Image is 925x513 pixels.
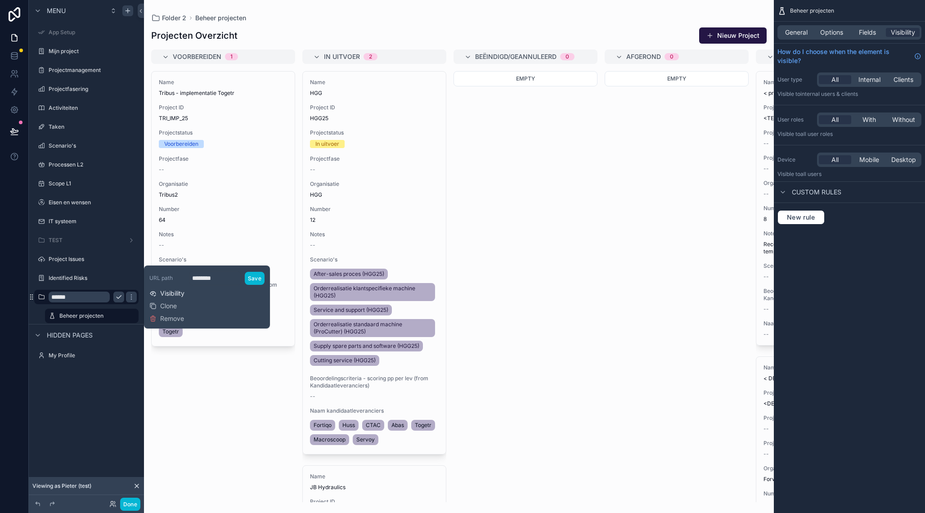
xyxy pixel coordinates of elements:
a: Activiteiten [34,101,139,115]
span: Clients [894,75,913,84]
label: User type [777,76,813,83]
span: Custom rules [792,188,841,197]
span: New rule [783,213,819,221]
a: TEST [34,233,139,247]
label: IT systeem [49,218,137,225]
span: Mobile [859,155,879,164]
label: My Profile [49,352,137,359]
label: TEST [49,237,124,244]
label: Projectfasering [49,85,137,93]
label: Mijn project [49,48,137,55]
label: Project Issues [49,256,137,263]
a: Project Issues [34,252,139,266]
button: Save [245,272,265,285]
a: Scenario's [34,139,139,153]
span: Remove [160,314,184,323]
a: Beheer projecten [45,309,139,323]
label: Eisen en wensen [49,199,137,206]
span: Desktop [891,155,916,164]
a: How do I choose when the element is visible? [777,47,921,65]
span: Fields [859,28,876,37]
label: Scope L1 [49,180,137,187]
label: Projectmanagement [49,67,137,74]
a: Eisen en wensen [34,195,139,210]
a: Projectfasering [34,82,139,96]
button: Visibility [149,289,184,298]
p: Visible to [777,90,921,98]
span: Hidden pages [47,331,93,340]
label: Taken [49,123,137,130]
span: General [785,28,808,37]
span: All user roles [800,130,833,137]
span: With [862,115,876,124]
button: New rule [777,210,825,225]
a: My Profile [34,348,139,363]
span: Clone [160,301,177,310]
a: Identified Risks [34,271,139,285]
label: Activiteiten [49,104,137,112]
button: Remove [149,314,184,323]
span: Menu [47,6,66,15]
label: Device [777,156,813,163]
span: Without [892,115,915,124]
button: Clone [149,301,184,310]
label: App Setup [49,29,137,36]
span: Beheer projecten [790,7,834,14]
a: App Setup [34,25,139,40]
a: Processen L2 [34,157,139,172]
label: Scenario's [49,142,137,149]
p: Visible to [777,130,921,138]
span: Options [820,28,843,37]
span: Viewing as Pieter (test) [32,482,91,490]
span: Internal users & clients [800,90,858,97]
span: Visibility [160,289,184,298]
label: Identified Risks [49,274,137,282]
span: All [831,155,839,164]
a: Mijn project [34,44,139,58]
label: URL path [149,274,185,282]
span: Internal [858,75,880,84]
p: Visible to [777,171,921,178]
a: Scope L1 [34,176,139,191]
label: Beheer projecten [59,312,133,319]
label: Processen L2 [49,161,137,168]
a: IT systeem [34,214,139,229]
a: Taken [34,120,139,134]
span: Visibility [891,28,915,37]
label: User roles [777,116,813,123]
span: All [831,75,839,84]
button: Done [120,498,140,511]
span: How do I choose when the element is visible? [777,47,911,65]
span: All [831,115,839,124]
span: all users [800,171,822,177]
a: Projectmanagement [34,63,139,77]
